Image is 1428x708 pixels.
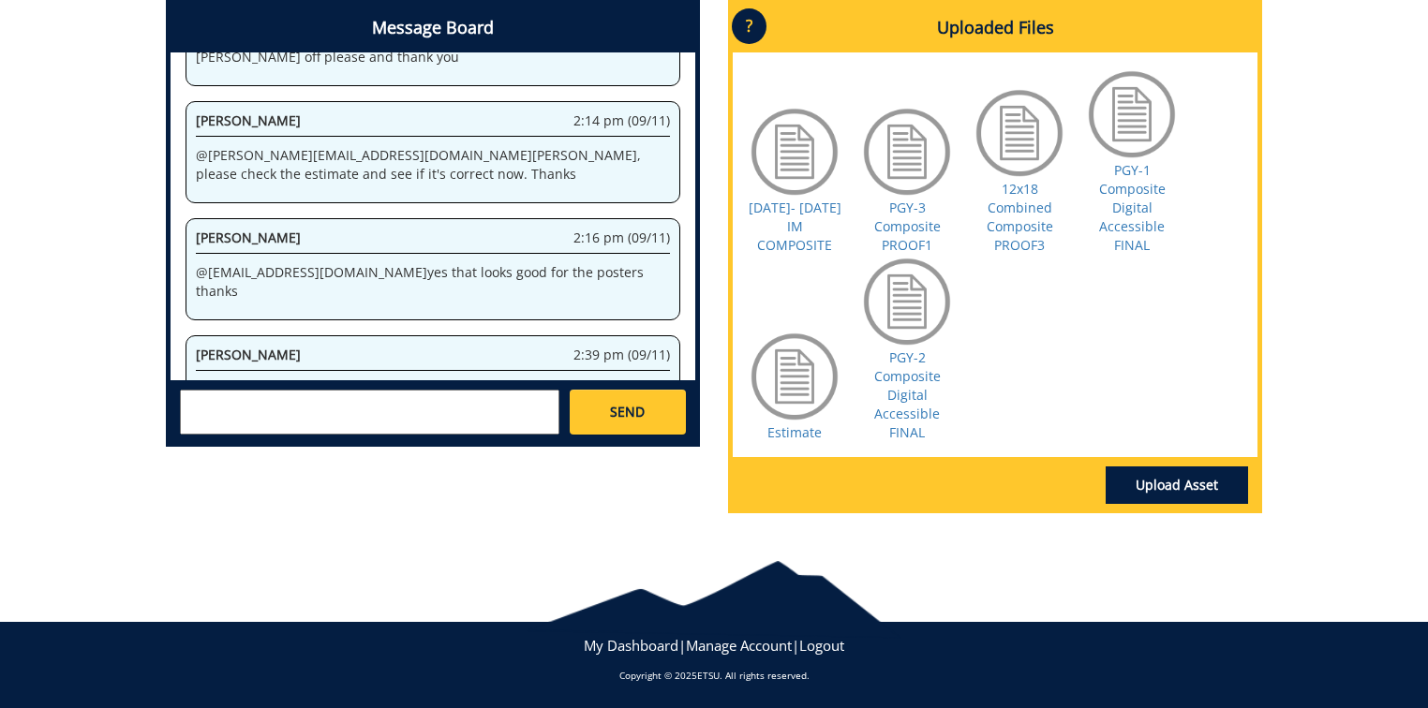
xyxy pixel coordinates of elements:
a: Manage Account [686,636,792,655]
p: @ [EMAIL_ADDRESS][DOMAIN_NAME] yes that looks good for the posters thanks [196,263,670,301]
span: [PERSON_NAME] [196,346,301,363]
a: [DATE]- [DATE] IM COMPOSITE [749,199,841,254]
a: Estimate [767,423,822,441]
a: PGY-3 Composite PROOF1 [874,199,941,254]
a: PGY-2 Composite Digital Accessible FINAL [874,348,941,441]
span: 2:39 pm (09/11) [573,346,670,364]
h4: Uploaded Files [733,4,1257,52]
span: 2:16 pm (09/11) [573,229,670,247]
h4: Message Board [171,4,695,52]
a: PGY-1 Composite Digital Accessible FINAL [1099,161,1166,254]
textarea: messageToSend [180,390,559,435]
span: [PERSON_NAME] [196,111,301,129]
p: @ [PERSON_NAME][EMAIL_ADDRESS][DOMAIN_NAME] [PERSON_NAME], please check the estimate and see if i... [196,146,670,184]
a: ETSU [697,669,720,682]
p: ? [732,8,766,44]
a: SEND [570,390,686,435]
span: SEND [610,403,645,421]
a: Logout [799,636,844,655]
span: [PERSON_NAME] [196,229,301,246]
a: 12x18 Combined Composite PROOF3 [987,180,1053,254]
a: Upload Asset [1106,466,1248,504]
a: My Dashboard [584,636,678,655]
span: 2:14 pm (09/11) [573,111,670,130]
